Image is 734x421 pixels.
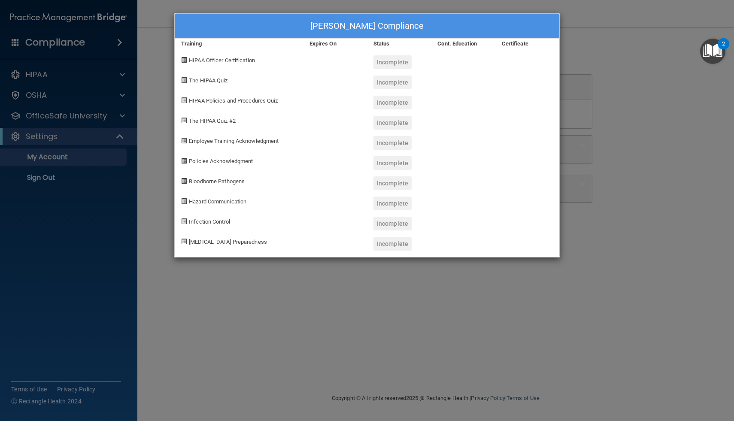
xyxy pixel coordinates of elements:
span: HIPAA Officer Certification [189,57,255,64]
div: Cont. Education [431,39,495,49]
iframe: Drift Widget Chat Controller [585,360,724,394]
div: Expires On [303,39,367,49]
div: Incomplete [373,176,412,190]
span: HIPAA Policies and Procedures Quiz [189,97,278,104]
span: [MEDICAL_DATA] Preparedness [189,239,267,245]
div: 2 [722,44,725,55]
span: Hazard Communication [189,198,246,205]
span: Employee Training Acknowledgment [189,138,279,144]
div: Certificate [495,39,559,49]
div: Incomplete [373,156,412,170]
div: Incomplete [373,136,412,150]
div: Incomplete [373,76,412,89]
span: The HIPAA Quiz #2 [189,118,236,124]
div: Status [367,39,431,49]
span: Policies Acknowledgment [189,158,253,164]
div: Incomplete [373,55,412,69]
div: Incomplete [373,116,412,130]
div: Training [175,39,303,49]
span: Infection Control [189,218,230,225]
div: [PERSON_NAME] Compliance [175,14,559,39]
div: Incomplete [373,237,412,251]
div: Incomplete [373,96,412,109]
button: Open Resource Center, 2 new notifications [700,39,725,64]
span: The HIPAA Quiz [189,77,227,84]
span: Bloodborne Pathogens [189,178,245,185]
div: Incomplete [373,217,412,230]
div: Incomplete [373,197,412,210]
